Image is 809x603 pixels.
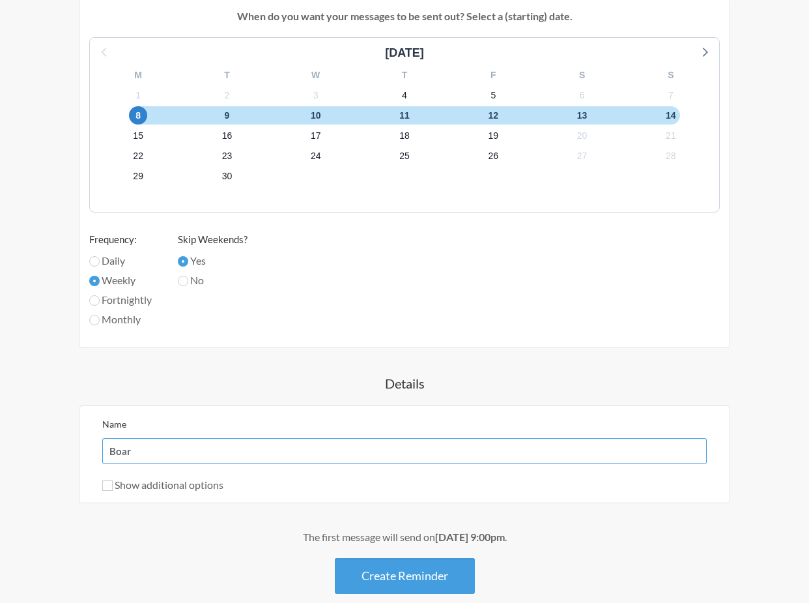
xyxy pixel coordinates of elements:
[89,315,100,325] input: Monthly
[89,272,152,288] label: Weekly
[102,480,113,491] input: Show additional options
[89,232,152,247] label: Frequency:
[94,65,182,85] div: M
[573,147,591,166] span: Monday 27 October 2025
[129,106,147,125] span: Wednesday 8 October 2025
[307,147,325,166] span: Friday 24 October 2025
[218,147,236,166] span: Thursday 23 October 2025
[573,86,591,104] span: Monday 6 October 2025
[484,147,502,166] span: Sunday 26 October 2025
[129,86,147,104] span: Wednesday 1 October 2025
[89,295,100,306] input: Fortnightly
[89,256,100,267] input: Daily
[89,276,100,286] input: Weekly
[307,106,325,125] span: Friday 10 October 2025
[102,438,707,464] input: We suggest a 2 to 4 word name
[178,232,248,247] label: Skip Weekends?
[272,65,360,85] div: W
[89,253,152,269] label: Daily
[89,292,152,308] label: Fortnightly
[335,558,475,594] button: Create Reminder
[218,168,236,186] span: Thursday 30 October 2025
[102,419,126,430] label: Name
[395,147,414,166] span: Saturday 25 October 2025
[307,127,325,145] span: Friday 17 October 2025
[307,86,325,104] span: Friday 3 October 2025
[129,168,147,186] span: Wednesday 29 October 2025
[627,65,715,85] div: S
[178,276,188,286] input: No
[435,531,505,543] strong: [DATE] 9:00pm
[218,86,236,104] span: Thursday 2 October 2025
[39,374,770,392] h4: Details
[102,478,223,491] label: Show additional options
[89,312,152,327] label: Monthly
[218,106,236,125] span: Thursday 9 October 2025
[39,529,770,545] div: The first message will send on .
[178,272,248,288] label: No
[537,65,626,85] div: S
[380,44,429,62] div: [DATE]
[360,65,449,85] div: T
[129,147,147,166] span: Wednesday 22 October 2025
[395,106,414,125] span: Saturday 11 October 2025
[395,86,414,104] span: Saturday 4 October 2025
[484,127,502,145] span: Sunday 19 October 2025
[662,147,680,166] span: Tuesday 28 October 2025
[662,86,680,104] span: Tuesday 7 October 2025
[449,65,537,85] div: F
[662,106,680,125] span: Tuesday 14 October 2025
[178,256,188,267] input: Yes
[573,127,591,145] span: Monday 20 October 2025
[573,106,591,125] span: Monday 13 October 2025
[178,253,248,269] label: Yes
[662,127,680,145] span: Tuesday 21 October 2025
[395,127,414,145] span: Saturday 18 October 2025
[484,106,502,125] span: Sunday 12 October 2025
[182,65,271,85] div: T
[89,8,720,24] p: When do you want your messages to be sent out? Select a (starting) date.
[218,127,236,145] span: Thursday 16 October 2025
[484,86,502,104] span: Sunday 5 October 2025
[129,127,147,145] span: Wednesday 15 October 2025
